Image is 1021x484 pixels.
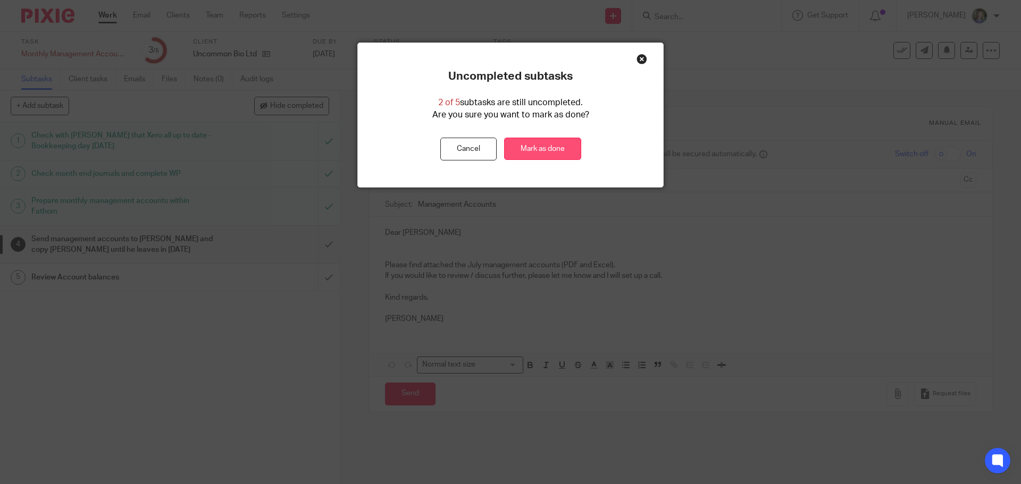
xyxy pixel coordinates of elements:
button: Cancel [440,138,497,160]
p: Are you sure you want to mark as done? [432,109,589,121]
div: Close this dialog window [637,54,647,64]
a: Mark as done [504,138,581,160]
p: subtasks are still uncompleted. [438,97,583,109]
p: Uncompleted subtasks [448,70,573,83]
span: 2 of 5 [438,98,460,107]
